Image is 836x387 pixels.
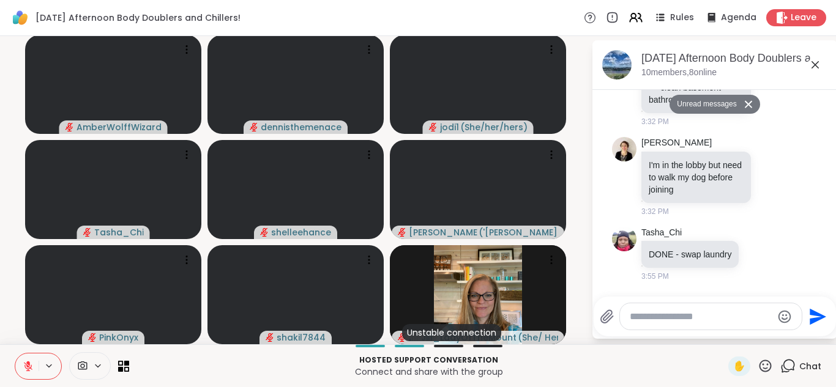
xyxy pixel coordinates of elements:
p: Hosted support conversation [136,355,721,366]
span: audio-muted [398,228,406,237]
span: Tasha_Chi [94,226,144,238]
p: I'm in the lobby but need to walk my dog before joining [649,159,744,196]
span: ( She/ Her ) [518,331,559,344]
img: https://sharewell-space-live.sfo3.digitaloceanspaces.com/user-generated/de19b42f-500a-4d77-9f86-5... [612,227,636,251]
p: 10 members, 8 online [641,67,717,79]
img: Saturday Afternoon Body Doublers and Chillers!, Sep 06 [602,50,632,79]
span: audio-muted [429,123,438,131]
a: [PERSON_NAME] [641,137,712,149]
img: ShareWell Logomark [10,7,31,28]
span: audio-muted [83,228,92,237]
span: audio-muted [398,333,406,342]
span: [DATE] Afternoon Body Doublers and Chillers! [35,12,241,24]
p: DONE - swap laundry [649,248,731,260]
button: Emoji picker [777,309,792,324]
span: dennisthemenace [261,121,341,133]
span: audio-muted [266,333,274,342]
div: Unstable connection [402,324,501,341]
span: Agenda [721,12,756,24]
span: Rules [670,12,694,24]
span: 3:55 PM [641,271,669,282]
span: jodi1 [440,121,459,133]
span: [PERSON_NAME] [409,226,477,238]
span: audio-muted [88,333,97,342]
span: Chat [799,360,821,372]
li: clean basement bathroom [649,81,744,106]
button: Send [802,303,830,330]
span: ✋ [733,359,745,374]
p: Connect and share with the group [136,366,721,378]
span: ( She/her/hers ) [460,121,528,133]
span: ( '[PERSON_NAME]' ) [479,226,559,238]
span: AmberWolffWizard [77,121,162,133]
span: audio-muted [260,228,269,237]
span: 3:32 PM [641,206,669,217]
span: Leave [791,12,816,24]
button: Unread messages [670,95,740,114]
span: audio-muted [250,123,258,131]
img: Jill_LadyOfTheMountain [434,245,522,344]
div: [DATE] Afternoon Body Doublers and Chillers!, [DATE] [641,51,827,66]
span: shelleehance [271,226,331,238]
span: shakil7844 [277,331,326,344]
a: Tasha_Chi [641,227,682,239]
textarea: Type your message [630,311,772,323]
img: https://sharewell-space-live.sfo3.digitaloceanspaces.com/user-generated/d6c739af-057f-475a-ad6c-e... [612,137,636,161]
span: 3:32 PM [641,116,669,127]
span: Jill_LadyOfTheMountain [421,331,517,344]
span: audio-muted [65,123,74,131]
span: PinkOnyx [99,331,138,344]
